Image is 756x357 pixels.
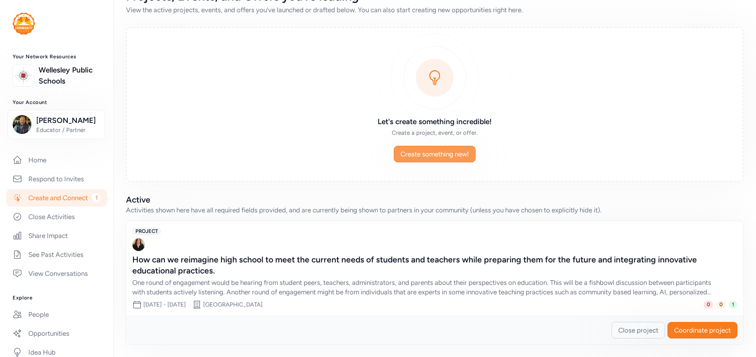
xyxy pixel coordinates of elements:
span: [PERSON_NAME] [36,115,100,126]
button: Close project [611,322,665,338]
span: Create something new! [400,149,469,159]
a: Wellesley Public Schools [39,65,101,87]
a: Home [6,151,107,169]
a: View Conversations [6,265,107,282]
span: PROJECT [132,227,161,235]
span: [DATE] - [DATE] [143,301,186,308]
div: Activities shown here have all required fields provided, and are currently being shown to partner... [126,205,743,215]
span: 0 [716,301,726,309]
a: Share Impact [6,227,107,244]
button: Coordinate project [667,322,737,338]
h3: Explore [13,295,101,301]
span: Close project [618,325,658,335]
a: Create and Connect1 [6,189,107,206]
span: 1 [92,193,101,203]
h3: Let's create something incredible! [321,116,548,127]
a: See Past Activities [6,246,107,263]
span: Educator / Partner [36,126,100,134]
a: People [6,306,107,323]
a: Close Activities [6,208,107,225]
div: One round of engagement would be hearing from student peers, teachers, administrators, and parent... [132,278,721,297]
h3: Your Account [13,99,101,106]
button: Create something new! [394,146,476,162]
h3: Your Network Resources [13,54,101,60]
div: View the active projects, events, and offers you've launched or drafted below. You can also start... [126,5,743,15]
div: Create a project, event, or offer. [321,129,548,137]
img: logo [13,13,35,35]
h2: Active [126,194,743,205]
div: [GEOGRAPHIC_DATA] [203,301,263,309]
div: How can we reimagine high school to meet the current needs of students and teachers while prepari... [132,254,721,276]
button: [PERSON_NAME]Educator / Partner [7,110,105,139]
span: 0 [704,301,713,309]
img: Avatar [132,238,145,251]
a: Respond to Invites [6,170,107,188]
a: Opportunities [6,325,107,342]
span: Coordinate project [674,325,731,335]
img: logo [15,67,32,84]
span: 1 [729,301,737,309]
